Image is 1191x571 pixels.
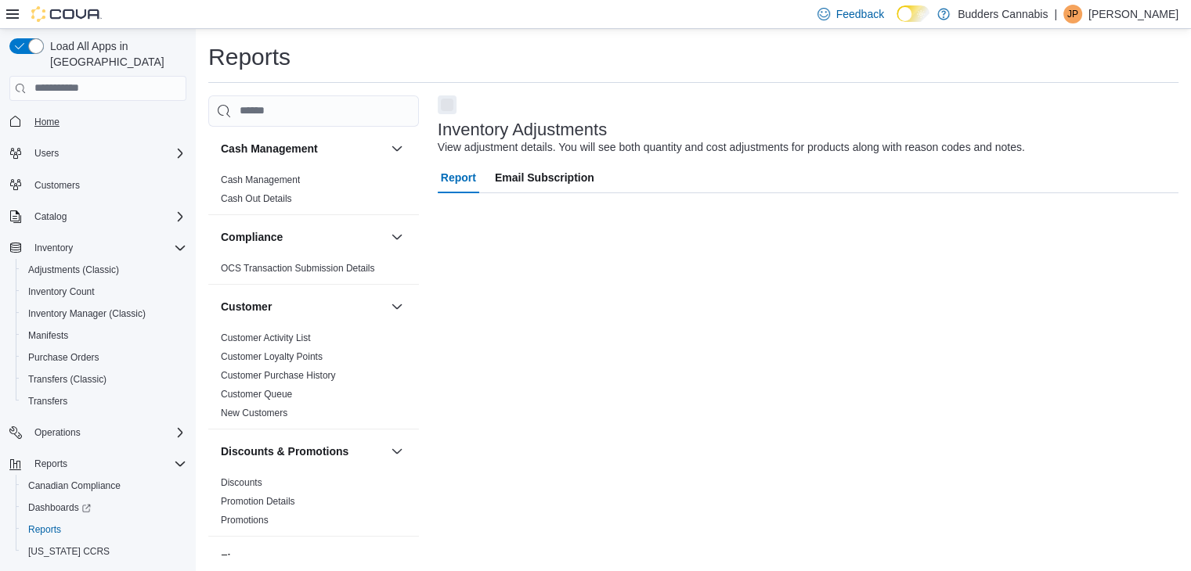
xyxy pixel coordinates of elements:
[16,303,193,325] button: Inventory Manager (Classic)
[22,542,186,561] span: Washington CCRS
[28,207,186,226] span: Catalog
[441,162,476,193] span: Report
[208,41,291,73] h1: Reports
[1067,5,1078,23] span: JP
[34,458,67,470] span: Reports
[28,307,146,320] span: Inventory Manager (Classic)
[28,112,186,131] span: Home
[22,392,186,411] span: Transfers
[221,174,300,186] span: Cash Management
[28,423,186,442] span: Operations
[221,192,292,205] span: Cash Out Details
[495,162,594,193] span: Email Subscription
[221,229,283,245] h3: Compliance
[897,22,897,23] span: Dark Mode
[28,373,106,386] span: Transfers (Classic)
[208,171,419,214] div: Cash Management
[221,389,292,400] a: Customer Queue
[22,326,74,345] a: Manifests
[3,237,193,259] button: Inventory
[16,281,193,303] button: Inventory Count
[28,395,67,408] span: Transfers
[22,498,186,517] span: Dashboards
[221,262,375,275] span: OCS Transaction Submission Details
[221,476,262,489] span: Discounts
[221,350,323,363] span: Customer Loyalty Points
[3,142,193,164] button: Users
[22,392,74,411] a: Transfers
[836,6,884,22] span: Feedback
[28,285,95,298] span: Inventory Count
[221,370,336,381] a: Customer Purchase History
[28,176,86,195] a: Customers
[22,282,101,301] a: Inventory Count
[16,347,193,368] button: Purchase Orders
[28,239,79,257] button: Inventory
[28,423,87,442] button: Operations
[221,193,292,204] a: Cash Out Details
[1054,5,1057,23] p: |
[3,174,193,196] button: Customers
[221,369,336,382] span: Customer Purchase History
[22,304,186,323] span: Inventory Manager (Classic)
[28,175,186,195] span: Customers
[28,239,186,257] span: Inventory
[438,120,607,139] h3: Inventory Adjustments
[221,388,292,400] span: Customer Queue
[1088,5,1178,23] p: [PERSON_NAME]
[897,5,929,22] input: Dark Mode
[221,351,323,362] a: Customer Loyalty Points
[221,229,384,245] button: Compliance
[28,501,91,514] span: Dashboards
[221,444,384,459] button: Discounts & Promotions
[221,174,300,185] a: Cash Management
[221,551,384,566] button: Finance
[16,325,193,347] button: Manifests
[28,523,61,536] span: Reports
[28,351,99,364] span: Purchase Orders
[221,408,287,418] a: New Customers
[388,228,406,246] button: Compliance
[28,545,110,558] span: [US_STATE] CCRS
[22,476,127,495] a: Canadian Compliance
[16,390,193,412] button: Transfers
[221,407,287,419] span: New Customers
[3,453,193,475] button: Reports
[208,259,419,284] div: Compliance
[208,329,419,429] div: Customer
[28,454,186,473] span: Reports
[22,520,186,539] span: Reports
[34,242,73,254] span: Inventory
[221,299,272,314] h3: Customer
[221,514,269,526] span: Promotions
[28,144,186,163] span: Users
[388,442,406,461] button: Discounts & Promotions
[16,368,193,390] button: Transfers (Classic)
[3,422,193,444] button: Operations
[221,444,348,459] h3: Discounts & Promotions
[221,496,295,507] a: Promotion Details
[22,542,116,561] a: [US_STATE] CCRS
[28,113,66,131] a: Home
[22,498,97,517] a: Dashboards
[34,210,67,223] span: Catalog
[22,520,67,539] a: Reports
[221,477,262,488] a: Discounts
[44,38,186,70] span: Load All Apps in [GEOGRAPHIC_DATA]
[28,207,73,226] button: Catalog
[16,540,193,562] button: [US_STATE] CCRS
[438,95,457,114] button: Next
[221,551,262,566] h3: Finance
[22,348,186,367] span: Purchase Orders
[438,139,1025,156] div: View adjustment details. You will see both quantity and cost adjustments for products along with ...
[16,497,193,519] a: Dashboards
[3,206,193,228] button: Catalog
[16,519,193,540] button: Reports
[34,426,81,439] span: Operations
[388,549,406,568] button: Finance
[28,264,119,276] span: Adjustments (Classic)
[1063,5,1082,23] div: Jessica Patterson
[208,473,419,536] div: Discounts & Promotions
[388,297,406,316] button: Customer
[22,282,186,301] span: Inventory Count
